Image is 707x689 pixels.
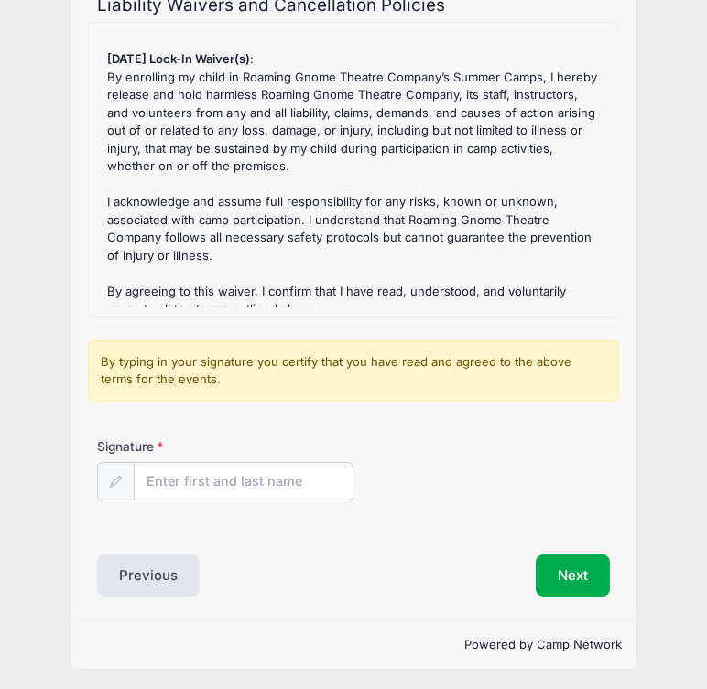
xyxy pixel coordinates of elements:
strong: [DATE] Lock-In Waiver(s) [107,51,250,66]
input: Enter first and last name [134,462,353,501]
div: By typing in your signature you certify that you have read and agreed to the above terms for the ... [88,340,618,402]
p: Powered by Camp Network [85,636,622,654]
div: : All payments for registrations are non-refundable. However, we understand that plans can change... [98,32,608,307]
button: Next [536,554,610,597]
label: Signature [97,437,225,456]
button: Previous [97,554,200,597]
